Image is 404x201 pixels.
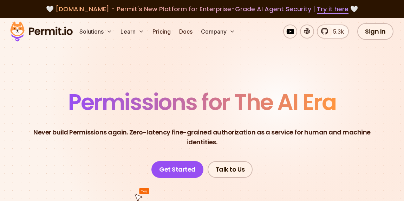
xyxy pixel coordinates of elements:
[198,25,238,39] button: Company
[68,86,336,118] span: Permissions for The AI Era
[56,5,348,13] span: [DOMAIN_NAME] - Permit's New Platform for Enterprise-Grade AI Agent Security |
[151,161,203,178] a: Get Started
[357,23,393,40] a: Sign In
[317,5,348,14] a: Try it here
[77,25,115,39] button: Solutions
[329,27,344,36] span: 5.3k
[22,127,382,147] p: Never build Permissions again. Zero-latency fine-grained authorization as a service for human and...
[17,4,387,14] div: 🤍 🤍
[150,25,174,39] a: Pricing
[7,20,76,43] img: Permit logo
[317,25,349,39] a: 5.3k
[118,25,147,39] button: Learn
[176,25,195,39] a: Docs
[208,161,253,178] a: Talk to Us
